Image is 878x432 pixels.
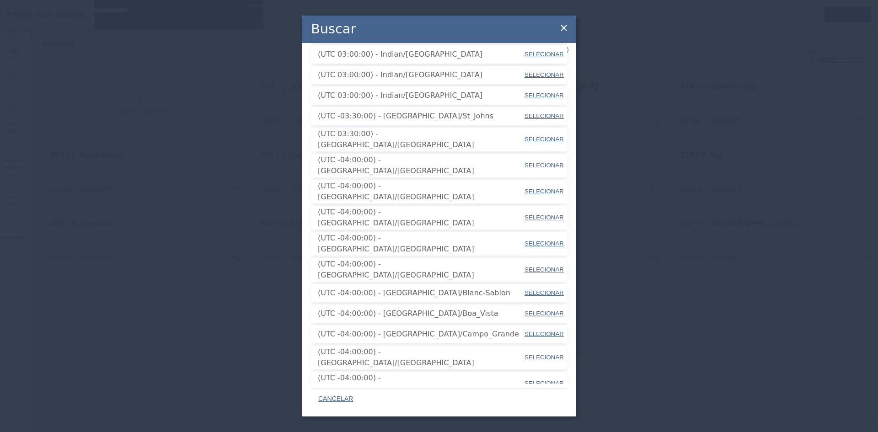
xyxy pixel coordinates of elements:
[318,395,353,404] span: CANCELAR
[311,19,356,39] h2: Buscar
[524,131,565,148] button: SELECIONAR
[525,92,564,99] span: SELECIONAR
[318,111,524,122] span: (UTC -03:30:00) - [GEOGRAPHIC_DATA]/St_Johns
[525,289,564,296] span: SELECIONAR
[318,347,524,368] span: (UTC -04:00:00) - [GEOGRAPHIC_DATA]/[GEOGRAPHIC_DATA]
[318,207,524,229] span: (UTC -04:00:00) - [GEOGRAPHIC_DATA]/[GEOGRAPHIC_DATA]
[525,136,564,143] span: SELECIONAR
[525,112,564,119] span: SELECIONAR
[525,162,564,169] span: SELECIONAR
[524,87,565,104] button: SELECIONAR
[524,157,565,174] button: SELECIONAR
[524,349,565,366] button: SELECIONAR
[524,183,565,200] button: SELECIONAR
[524,375,565,392] button: SELECIONAR
[524,46,565,63] button: SELECIONAR
[524,108,565,124] button: SELECIONAR
[318,128,524,150] span: (UTC 03:30:00) - [GEOGRAPHIC_DATA]/[GEOGRAPHIC_DATA]
[525,331,564,337] span: SELECIONAR
[318,90,524,101] span: (UTC 03:00:00) - Indian/[GEOGRAPHIC_DATA]
[318,329,524,340] span: (UTC -04:00:00) - [GEOGRAPHIC_DATA]/Campo_Grande
[318,373,524,395] span: (UTC -04:00:00) - [GEOGRAPHIC_DATA]/[GEOGRAPHIC_DATA]
[525,310,564,317] span: SELECIONAR
[318,155,524,176] span: (UTC -04:00:00) - [GEOGRAPHIC_DATA]/[GEOGRAPHIC_DATA]
[525,354,564,361] span: SELECIONAR
[524,326,565,342] button: SELECIONAR
[318,259,524,281] span: (UTC -04:00:00) - [GEOGRAPHIC_DATA]/[GEOGRAPHIC_DATA]
[318,233,524,255] span: (UTC -04:00:00) - [GEOGRAPHIC_DATA]/[GEOGRAPHIC_DATA]
[524,305,565,322] button: SELECIONAR
[525,240,564,247] span: SELECIONAR
[525,266,564,273] span: SELECIONAR
[524,209,565,226] button: SELECIONAR
[311,391,360,407] button: CANCELAR
[524,235,565,252] button: SELECIONAR
[525,71,564,78] span: SELECIONAR
[318,308,524,319] span: (UTC -04:00:00) - [GEOGRAPHIC_DATA]/Boa_Vista
[525,214,564,221] span: SELECIONAR
[318,69,524,80] span: (UTC 03:00:00) - Indian/[GEOGRAPHIC_DATA]
[524,67,565,83] button: SELECIONAR
[525,51,564,58] span: SELECIONAR
[525,380,564,387] span: SELECIONAR
[524,261,565,278] button: SELECIONAR
[525,188,564,195] span: SELECIONAR
[318,288,524,299] span: (UTC -04:00:00) - [GEOGRAPHIC_DATA]/Blanc-Sablon
[318,181,524,203] span: (UTC -04:00:00) - [GEOGRAPHIC_DATA]/[GEOGRAPHIC_DATA]
[524,285,565,301] button: SELECIONAR
[318,49,524,60] span: (UTC 03:00:00) - Indian/[GEOGRAPHIC_DATA]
